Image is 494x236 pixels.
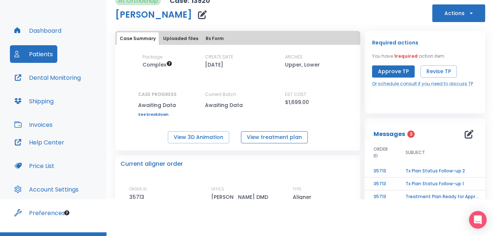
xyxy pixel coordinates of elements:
p: TYPE [293,186,302,193]
p: [PERSON_NAME] DMD [211,193,271,201]
span: 1 required [394,53,418,59]
p: Package [143,54,162,60]
a: Or schedule consult if you need to discuss TP [372,81,473,87]
p: 35713 [129,193,147,201]
button: Approve TP [372,65,415,78]
button: Dental Monitoring [10,69,85,86]
button: Rx Form [203,32,227,45]
button: Uploaded files [160,32,201,45]
p: $1,699.00 [285,98,309,107]
p: Current aligner order [120,160,183,168]
p: ARCHES [285,54,303,60]
button: Account Settings [10,180,83,198]
td: Treatment Plan Ready for Approval! [397,190,488,203]
button: Invoices [10,116,57,133]
td: Tx Plan Status Follow-up 1 [397,178,488,190]
p: EST COST [285,91,306,98]
span: SUBJECT [405,149,425,156]
p: Upper, Lower [285,60,320,69]
span: Up to 50 Steps (100 aligners) [143,61,172,68]
td: 35713 [365,190,397,203]
p: OFFICE [211,186,224,193]
td: 35713 [365,165,397,178]
span: 3 [407,130,415,138]
p: [DATE] [205,60,223,69]
p: Required actions [372,38,418,47]
button: Price List [10,157,59,175]
p: Messages [374,130,405,139]
button: Dashboard [10,22,66,39]
button: View treatment plan [241,131,308,143]
a: See breakdown [138,112,177,117]
p: Awaiting Data [138,101,177,110]
p: Current Batch [205,91,271,98]
button: View 3D Animation [168,131,229,143]
p: Aligner [293,193,314,201]
td: 35713 [365,178,397,190]
h1: [PERSON_NAME] [115,10,192,19]
div: tabs [117,32,359,45]
button: Patients [10,45,57,63]
button: Revise TP [421,65,457,78]
span: ORDER ID [374,146,388,159]
div: Open Intercom Messenger [469,211,487,229]
button: Actions [432,4,485,22]
button: Preferences [10,204,69,222]
td: Tx Plan Status Follow-up 2 [397,165,488,178]
p: You have action item [372,53,444,60]
p: CREATE DATE [205,54,233,60]
button: Help Center [10,133,69,151]
div: Tooltip anchor [64,210,70,216]
p: CASE PROGRESS [138,91,177,98]
p: ORDER ID [129,186,147,193]
button: Case Summary [117,32,159,45]
button: Shipping [10,92,58,110]
p: Awaiting Data [205,101,271,110]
